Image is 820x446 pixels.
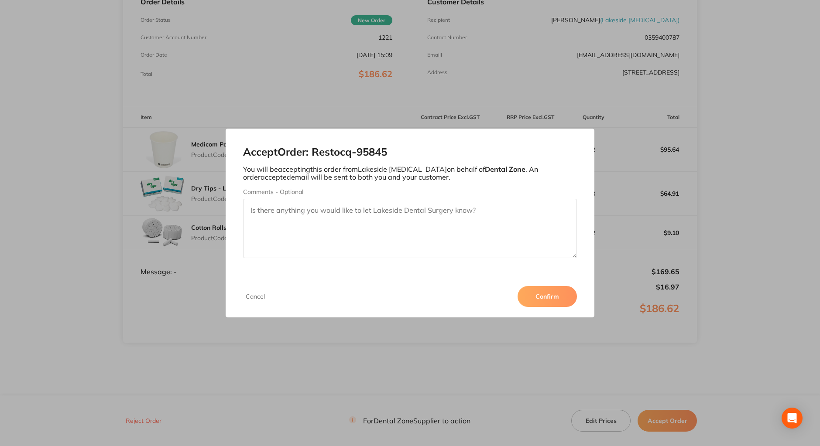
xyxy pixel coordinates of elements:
[485,165,525,174] b: Dental Zone
[243,188,577,195] label: Comments - Optional
[243,165,577,181] p: You will be accepting this order from Lakeside [MEDICAL_DATA] on behalf of . An order accepted em...
[243,146,577,158] h2: Accept Order: Restocq- 95845
[243,293,268,300] button: Cancel
[518,286,577,307] button: Confirm
[782,408,803,429] div: Open Intercom Messenger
